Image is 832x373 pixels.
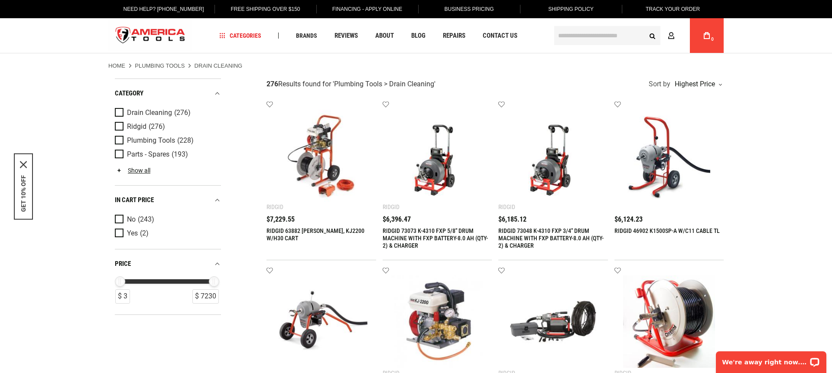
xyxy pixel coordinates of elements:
[710,346,832,373] iframe: LiveChat chat widget
[375,33,394,39] span: About
[115,194,221,206] div: In cart price
[220,33,261,39] span: Categories
[115,229,219,238] a: Yes (2)
[135,62,185,70] a: Plumbing Tools
[411,33,426,39] span: Blog
[108,62,125,70] a: Home
[391,110,484,202] img: RIDGID 73073 K-4310 FXP 5/8
[266,80,278,88] strong: 276
[331,30,362,42] a: Reviews
[334,80,434,88] span: Plumbing Tools > Drain Cleaning
[127,123,146,131] span: Ridgid
[174,109,191,117] span: (276)
[507,110,599,202] img: RIDGID 73048 K-4310 FXP 3/4
[108,20,192,52] a: store logo
[711,37,714,42] span: 0
[192,289,219,304] div: $ 7230
[115,108,219,118] a: Drain Cleaning (276)
[115,167,150,174] a: Show all
[115,122,219,131] a: Ridgid (276)
[127,109,172,117] span: Drain Cleaning
[115,79,221,315] div: Product Filters
[275,110,367,202] img: RIDGID 63882 JETTER, KJ2200 W/H30 CART
[498,227,604,249] a: RIDGID 73048 K-4310 FXP 3/4" DRUM MACHINE WITH FXP BATTERY-8.0 AH (QTY-2) & CHARGER
[614,216,643,223] span: $6,124.23
[115,88,221,99] div: category
[391,275,484,368] img: RIDGID 63877 KJ-2200 JETTER WITH PULSE – H-61, H-62, AND H-64 1⁄8
[149,123,165,131] span: (276)
[266,216,295,223] span: $7,229.55
[443,33,465,39] span: Repairs
[115,258,221,270] div: price
[383,227,488,249] a: RIDGID 73073 K-4310 FXP 5/8" DRUM MACHINE WITH FXP BATTERY-8.0 AH (QTY-2) & CHARGER
[371,30,398,42] a: About
[383,216,411,223] span: $6,396.47
[439,30,469,42] a: Repairs
[548,6,594,12] span: Shipping Policy
[108,20,192,52] img: America Tools
[623,275,715,368] img: RIDGID 64902 HOSE REEL WITH 200' (61 M) X 3⁄8
[115,215,219,224] a: No (243)
[20,161,27,168] button: Close
[483,33,517,39] span: Contact Us
[266,203,283,210] div: Ridgid
[498,216,526,223] span: $6,185.12
[292,30,321,42] a: Brands
[335,33,358,39] span: Reviews
[383,203,400,210] div: Ridgid
[177,137,194,144] span: (228)
[673,81,721,88] div: Highest price
[127,137,175,144] span: Plumbing Tools
[266,80,435,89] div: Results found for ' '
[296,33,317,39] span: Brands
[140,230,149,237] span: (2)
[623,110,715,202] img: RIDGID 46902 K1500SP-A W/C11 CABLE TL
[127,216,136,223] span: No
[127,151,169,158] span: Parts - Spares
[20,175,27,212] button: GET 10% OFF
[507,275,599,368] img: RIDGID 66497 K-60SP MACHINE WITH A-1 OPERATOR’S MITT, A-12 PIN KEY, AND REAR GUIDE HOSE, PLUS: A-...
[216,30,265,42] a: Categories
[115,289,130,304] div: $ 3
[115,150,219,159] a: Parts - Spares (193)
[20,161,27,168] svg: close icon
[649,81,670,88] span: Sort by
[644,27,660,44] button: Search
[275,275,367,368] img: RIDGID 46907 K1500SP-B W/C11 CABLE TL
[195,62,243,69] strong: Drain Cleaning
[172,151,188,158] span: (193)
[266,227,364,242] a: RIDGID 63882 [PERSON_NAME], KJ2200 W/H30 CART
[127,229,138,237] span: Yes
[115,136,219,145] a: Plumbing Tools (228)
[407,30,429,42] a: Blog
[479,30,521,42] a: Contact Us
[614,227,720,234] a: RIDGID 46902 K1500SP-A W/C11 CABLE TL
[498,203,515,210] div: Ridgid
[699,18,715,53] a: 0
[138,216,154,223] span: (243)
